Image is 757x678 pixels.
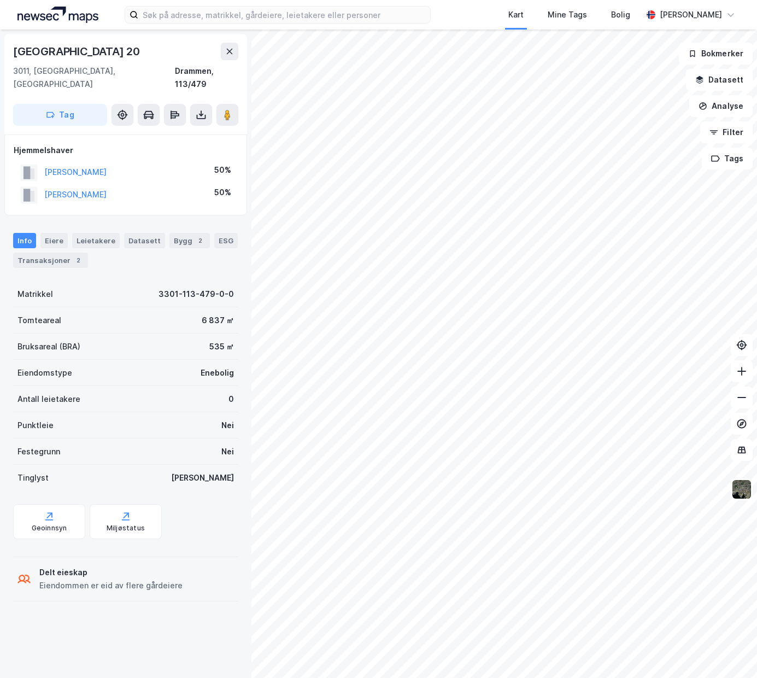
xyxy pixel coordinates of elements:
[17,366,72,379] div: Eiendomstype
[17,393,80,406] div: Antall leietakere
[702,626,757,678] iframe: Chat Widget
[221,445,234,458] div: Nei
[13,233,36,248] div: Info
[73,255,84,266] div: 2
[17,445,60,458] div: Festegrunn
[214,186,231,199] div: 50%
[611,8,630,21] div: Bolig
[40,233,68,248] div: Eiere
[17,288,53,301] div: Matrikkel
[228,393,234,406] div: 0
[13,253,88,268] div: Transaksjoner
[39,579,183,592] div: Eiendommen er eid av flere gårdeiere
[13,43,142,60] div: [GEOGRAPHIC_DATA] 20
[702,626,757,678] div: Kontrollprogram for chat
[17,419,54,432] div: Punktleie
[214,233,238,248] div: ESG
[138,7,430,23] input: Søk på adresse, matrikkel, gårdeiere, leietakere eller personer
[175,65,238,91] div: Drammen, 113/479
[124,233,165,248] div: Datasett
[700,121,753,143] button: Filter
[17,340,80,353] div: Bruksareal (BRA)
[72,233,120,248] div: Leietakere
[221,419,234,432] div: Nei
[17,314,61,327] div: Tomteareal
[169,233,210,248] div: Bygg
[548,8,587,21] div: Mine Tags
[202,314,234,327] div: 6 837 ㎡
[13,104,107,126] button: Tag
[686,69,753,91] button: Datasett
[195,235,206,246] div: 2
[679,43,753,65] button: Bokmerker
[13,65,175,91] div: 3011, [GEOGRAPHIC_DATA], [GEOGRAPHIC_DATA]
[32,524,67,533] div: Geoinnsyn
[660,8,722,21] div: [PERSON_NAME]
[39,566,183,579] div: Delt eieskap
[201,366,234,379] div: Enebolig
[14,144,238,157] div: Hjemmelshaver
[159,288,234,301] div: 3301-113-479-0-0
[689,95,753,117] button: Analyse
[17,471,49,484] div: Tinglyst
[702,148,753,169] button: Tags
[209,340,234,353] div: 535 ㎡
[508,8,524,21] div: Kart
[731,479,752,500] img: 9k=
[17,7,98,23] img: logo.a4113a55bc3d86da70a041830d287a7e.svg
[214,163,231,177] div: 50%
[107,524,145,533] div: Miljøstatus
[171,471,234,484] div: [PERSON_NAME]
